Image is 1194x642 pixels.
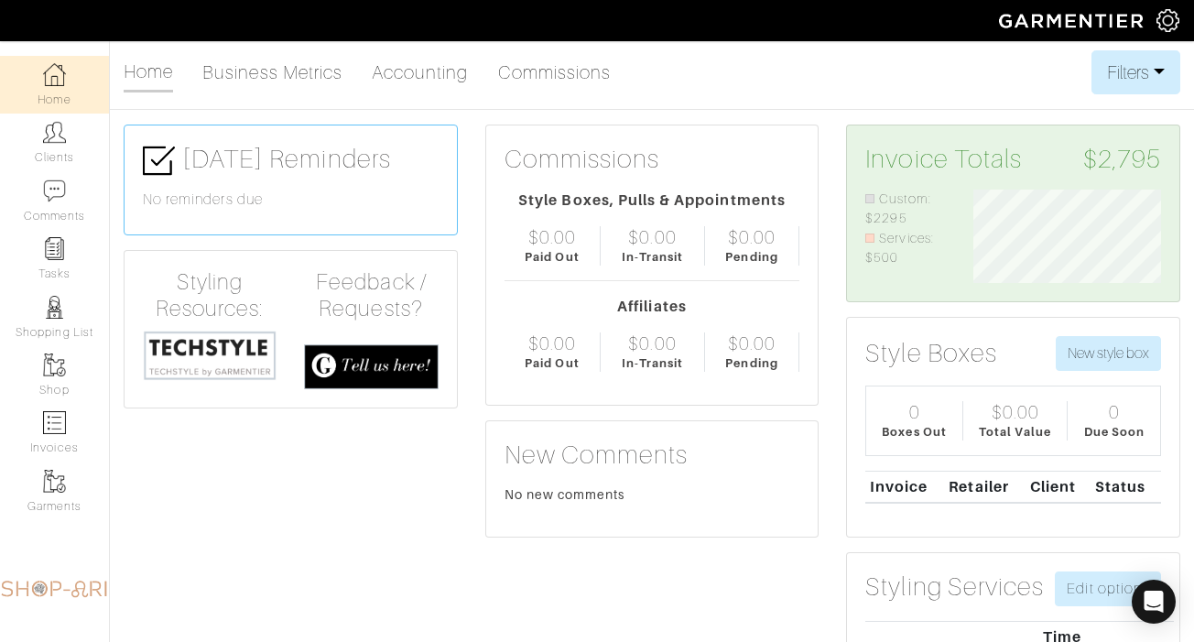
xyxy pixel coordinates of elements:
[882,423,946,441] div: Boxes Out
[865,190,946,229] li: Custom: $2295
[43,296,66,319] img: stylists-icon-eb353228a002819b7ec25b43dbf5f0378dd9e0616d9560372ff212230b889e62.png
[865,338,997,369] h3: Style Boxes
[143,144,439,177] h3: [DATE] Reminders
[909,401,920,423] div: 0
[992,401,1039,423] div: $0.00
[505,190,800,212] div: Style Boxes, Pulls & Appointments
[43,411,66,434] img: orders-icon-0abe47150d42831381b5fb84f609e132dff9fe21cb692f30cb5eec754e2cba89.png
[43,470,66,493] img: garments-icon-b7da505a4dc4fd61783c78ac3ca0ef83fa9d6f193b1c9dc38574b1d14d53ca28.png
[143,330,277,381] img: techstyle-93310999766a10050dc78ceb7f971a75838126fd19372ce40ba20cdf6a89b94b.png
[1056,336,1161,371] button: New style box
[945,471,1026,503] th: Retailer
[525,248,579,266] div: Paid Out
[628,332,676,354] div: $0.00
[372,54,469,91] a: Accounting
[622,248,684,266] div: In-Transit
[43,63,66,86] img: dashboard-icon-dbcd8f5a0b271acd01030246c82b418ddd0df26cd7fceb0bd07c9910d44c42f6.png
[124,53,173,92] a: Home
[528,332,576,354] div: $0.00
[528,226,576,248] div: $0.00
[43,237,66,260] img: reminder-icon-8004d30b9f0a5d33ae49ab947aed9ed385cf756f9e5892f1edd6e32f2345188e.png
[1132,580,1176,624] div: Open Intercom Messenger
[1156,9,1179,32] img: gear-icon-white-bd11855cb880d31180b6d7d6211b90ccbf57a29d726f0c71d8c61bd08dd39cc2.png
[990,5,1156,37] img: garmentier-logo-header-white-b43fb05a5012e4ada735d5af1a66efaba907eab6374d6393d1fbf88cb4ef424d.png
[202,54,342,91] a: Business Metrics
[728,332,776,354] div: $0.00
[304,269,438,322] h4: Feedback / Requests?
[725,248,777,266] div: Pending
[865,471,944,503] th: Invoice
[979,423,1052,441] div: Total Value
[505,144,660,175] h3: Commissions
[498,54,612,91] a: Commissions
[43,180,66,202] img: comment-icon-a0a6a9ef722e966f86d9cbdc48e553b5cf19dbc54f86b18d962a5391bc8f6eb6.png
[304,344,438,389] img: feedback_requests-3821251ac2bd56c73c230f3229a5b25d6eb027adea667894f41107c140538ee0.png
[1055,571,1161,606] a: Edit options
[1091,50,1180,94] button: Filters
[43,121,66,144] img: clients-icon-6bae9207a08558b7cb47a8932f037763ab4055f8c8b6bfacd5dc20c3e0201464.png
[505,485,800,504] div: No new comments
[728,226,776,248] div: $0.00
[43,354,66,376] img: garments-icon-b7da505a4dc4fd61783c78ac3ca0ef83fa9d6f193b1c9dc38574b1d14d53ca28.png
[143,191,439,209] h6: No reminders due
[143,145,175,177] img: check-box-icon-36a4915ff3ba2bd8f6e4f29bc755bb66becd62c870f447fc0dd1365fcfddab58.png
[1026,471,1091,503] th: Client
[865,571,1044,603] h3: Styling Services
[622,354,684,372] div: In-Transit
[143,269,277,322] h4: Styling Resources:
[865,144,1161,175] h3: Invoice Totals
[1084,423,1145,441] div: Due Soon
[865,229,946,268] li: Services: $500
[1083,144,1161,175] span: $2,795
[505,440,800,471] h3: New Comments
[725,354,777,372] div: Pending
[525,354,579,372] div: Paid Out
[505,296,800,318] div: Affiliates
[1109,401,1120,423] div: 0
[628,226,676,248] div: $0.00
[1091,471,1161,503] th: Status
